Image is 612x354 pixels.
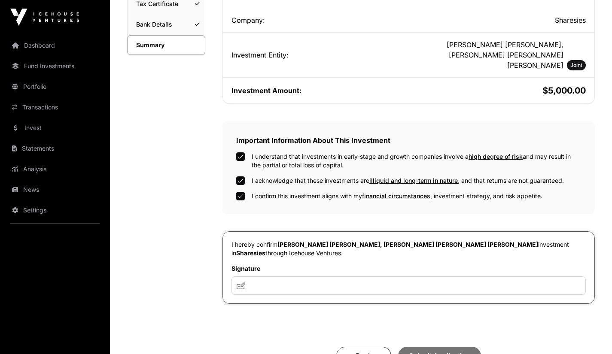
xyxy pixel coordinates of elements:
[362,192,430,200] span: financial circumstances
[7,201,103,220] a: Settings
[231,264,586,273] label: Signature
[231,50,407,60] div: Investment Entity:
[277,241,538,248] span: [PERSON_NAME] [PERSON_NAME], [PERSON_NAME] [PERSON_NAME] [PERSON_NAME]
[469,153,523,160] span: high degree of risk
[231,86,301,95] span: Investment Amount:
[7,139,103,158] a: Statements
[127,35,205,55] a: Summary
[7,57,103,76] a: Fund Investments
[128,15,205,34] a: Bank Details
[10,9,79,26] img: Icehouse Ventures Logo
[7,98,103,117] a: Transactions
[236,135,581,145] h2: Important Information About This Investment
[411,15,586,25] h2: Sharesies
[7,180,103,199] a: News
[236,249,265,257] span: Sharesies
[231,15,407,25] div: Company:
[569,313,612,354] iframe: Chat Widget
[7,77,103,96] a: Portfolio
[231,240,586,257] p: I hereby confirm investment in through Icehouse Ventures.
[252,176,564,185] label: I acknowledge that these investments are , and that returns are not guaranteed.
[369,177,458,184] span: illiquid and long-term in nature
[570,62,582,69] span: Joint
[411,39,564,70] h2: [PERSON_NAME] [PERSON_NAME], [PERSON_NAME] [PERSON_NAME] [PERSON_NAME]
[7,118,103,137] a: Invest
[411,85,586,97] h2: $5,000.00
[252,152,581,169] label: I understand that investments in early-stage and growth companies involve a and may result in the...
[252,192,542,200] label: I confirm this investment aligns with my , investment strategy, and risk appetite.
[7,36,103,55] a: Dashboard
[7,160,103,179] a: Analysis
